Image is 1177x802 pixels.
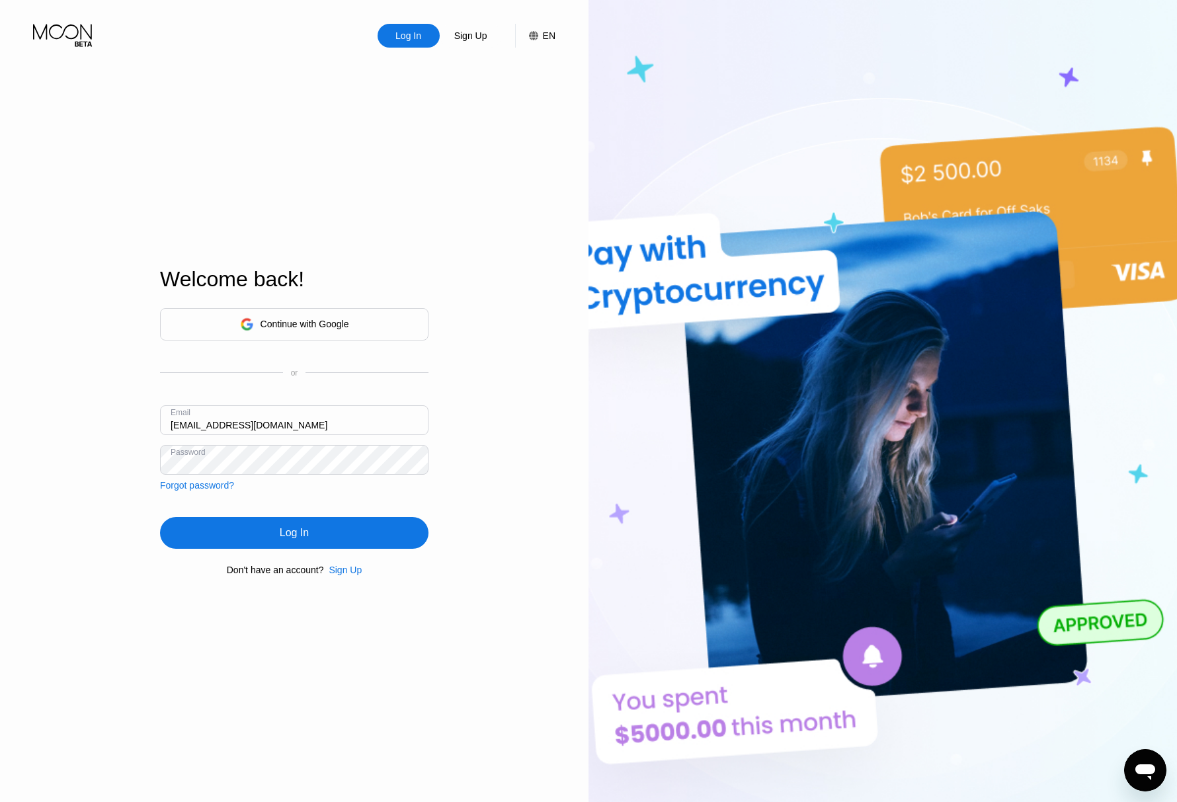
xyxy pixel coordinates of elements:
div: Log In [394,29,423,42]
iframe: Button to launch messaging window [1124,749,1166,791]
div: Password [171,448,206,457]
div: Continue with Google [261,319,349,329]
div: EN [515,24,555,48]
div: or [291,368,298,378]
div: Sign Up [440,24,502,48]
div: Welcome back! [160,267,428,292]
div: Continue with Google [160,308,428,341]
div: EN [543,30,555,41]
div: Log In [160,517,428,549]
div: Forgot password? [160,480,234,491]
div: Sign Up [323,565,362,575]
div: Email [171,408,190,417]
div: Sign Up [329,565,362,575]
div: Sign Up [453,29,489,42]
div: Don't have an account? [227,565,324,575]
div: Log In [378,24,440,48]
div: Log In [280,526,309,540]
